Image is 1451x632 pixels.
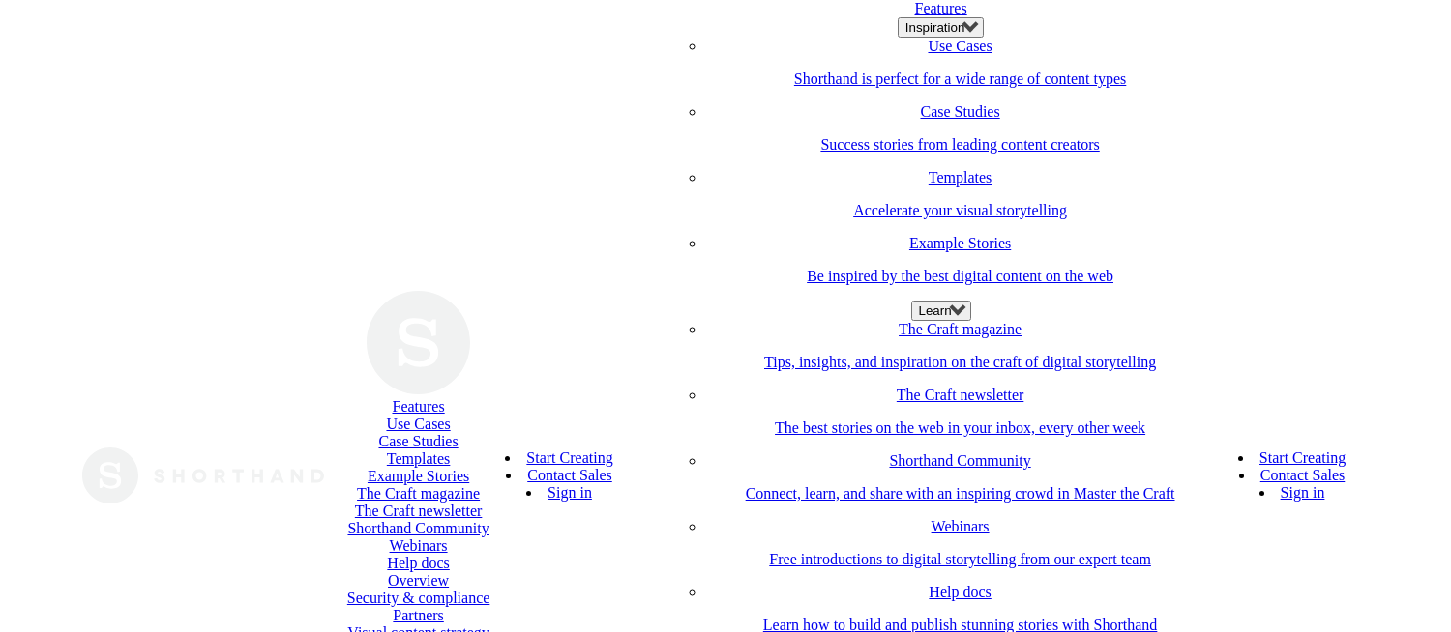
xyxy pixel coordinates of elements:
a: Contact Sales [1260,467,1346,483]
img: The Craft [82,446,324,504]
a: Sign in [1281,484,1325,501]
p: Success stories from leading content creators [705,136,1215,154]
a: Partners [393,607,443,623]
a: Templates [387,450,451,467]
a: The Craft magazineTips, insights, and inspiration on the craft of digital storytelling [705,321,1215,371]
p: Accelerate your visual storytelling [705,202,1215,219]
a: Example StoriesBe inspired by the best digital content on the web [705,235,1215,285]
a: Use Cases [386,416,450,432]
a: Example Stories [368,468,469,484]
a: Security & compliance [347,589,490,606]
a: Start Creating [1259,449,1346,466]
a: Webinars [390,537,448,554]
p: Tips, insights, and inspiration on the craft of digital storytelling [705,354,1215,371]
a: Case StudiesSuccess stories from leading content creators [705,103,1215,154]
a: The Craft newsletterThe best stories on the web in your inbox, every other week [705,387,1215,437]
a: WebinarsFree introductions to digital storytelling from our expert team [705,518,1215,568]
a: The Craft magazine [357,485,480,502]
a: Features [392,398,444,415]
button: Inspiration [898,17,985,38]
a: The Craft newsletter [355,503,483,519]
p: Shorthand is perfect for a wide range of content types [705,71,1215,88]
a: Case Studies [378,433,458,449]
a: Shorthand Community [347,520,489,536]
a: Start Creating [526,449,612,466]
a: Overview [388,572,449,589]
p: Be inspired by the best digital content on the web [705,268,1215,285]
a: Shorthand CommunityConnect, learn, and share with an inspiring crowd in Master the Craft [705,452,1215,503]
a: Use CasesShorthand is perfect for a wide range of content types [705,38,1215,88]
a: TemplatesAccelerate your visual storytelling [705,169,1215,219]
a: Contact Sales [527,467,612,483]
p: Connect, learn, and share with an inspiring crowd in Master the Craft [705,485,1215,503]
a: Sign in [548,484,592,501]
p: Free introductions to digital storytelling from our expert team [705,551,1215,568]
img: Shorthand Logo [367,291,470,394]
a: Help docs [387,555,449,571]
button: Learn [911,301,971,321]
p: The best stories on the web in your inbox, every other week [705,419,1215,437]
